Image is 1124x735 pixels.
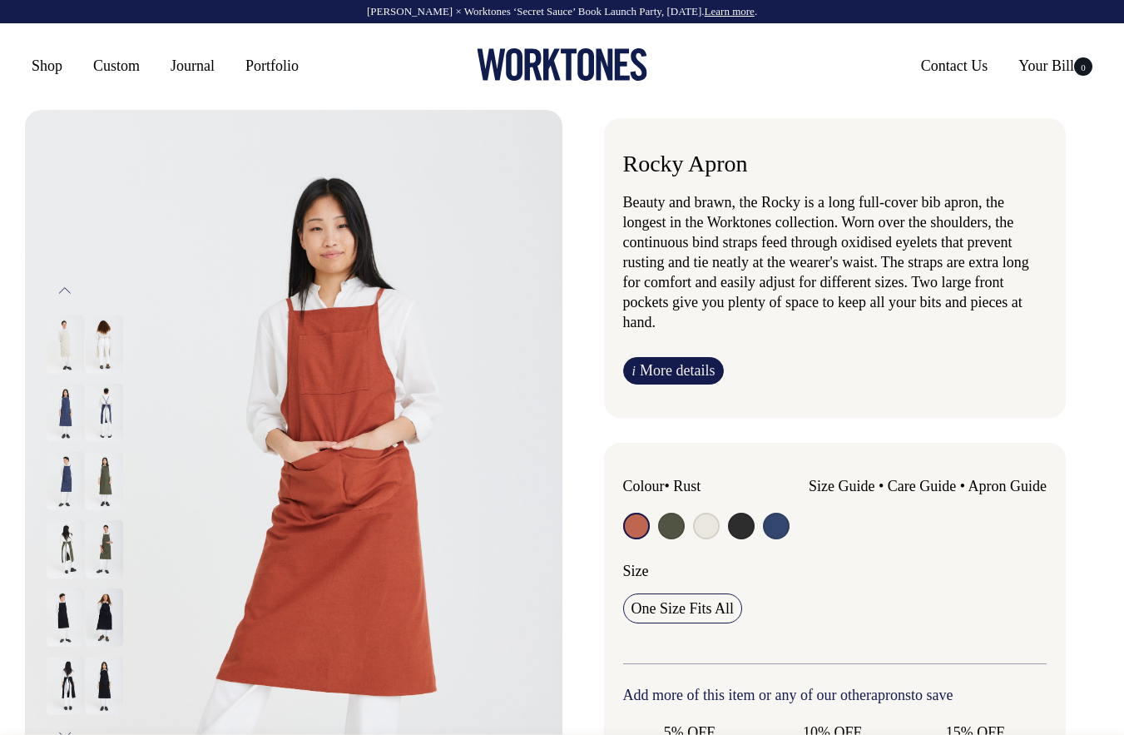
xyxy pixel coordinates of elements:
a: aprons [871,687,911,703]
a: Portfolio [239,51,305,81]
div: Colour [623,476,793,496]
img: charcoal [86,657,123,715]
div: [PERSON_NAME] × Worktones ‘Secret Sauce’ Book Launch Party, [DATE]. . [17,6,1107,17]
a: Custom [87,51,146,81]
a: Care Guide [888,478,956,494]
label: Rust [673,478,701,494]
span: • [665,478,670,494]
span: i [632,364,636,378]
img: natural [47,315,84,374]
input: One Size Fits All [623,593,743,623]
img: olive [86,520,123,579]
a: Journal [164,51,221,81]
a: Shop [25,51,69,81]
img: charcoal [86,588,123,647]
a: Apron Guide [968,478,1047,494]
button: Previous [52,272,77,310]
div: Size [623,561,1047,581]
span: 0 [1074,57,1092,76]
span: • [960,478,965,494]
a: Your Bill0 [1012,51,1099,81]
span: Beauty and brawn, the Rocky is a long full-cover bib apron, the longest in the Worktones collecti... [623,194,1029,330]
img: indigo [47,384,84,442]
span: One Size Fits All [631,598,735,618]
a: Contact Us [914,51,995,81]
img: charcoal [47,588,84,647]
img: olive [86,452,123,510]
img: charcoal [47,657,84,715]
a: Learn more [705,5,755,17]
a: Size Guide [809,478,874,494]
img: indigo [86,384,123,442]
img: indigo [47,452,84,510]
img: natural [86,315,123,374]
img: olive [47,520,84,579]
a: iMore details [623,357,725,385]
span: • [879,478,884,494]
h6: Add more of this item or any of our other to save [623,688,1047,704]
h6: Rocky Apron [623,151,1047,177]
